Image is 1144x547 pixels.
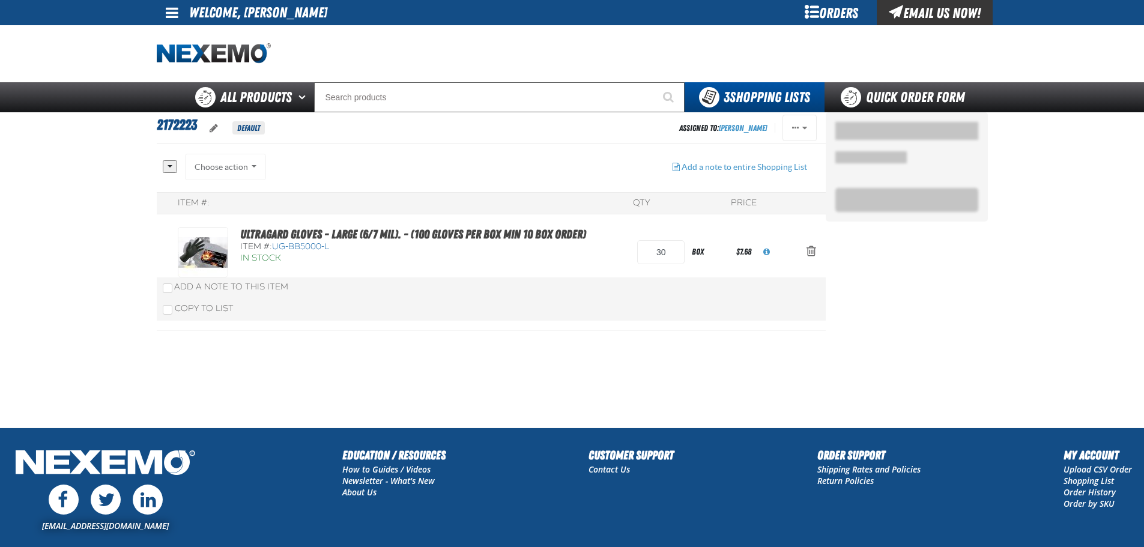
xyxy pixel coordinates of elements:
[825,82,987,112] a: Quick Order Form
[724,89,730,106] strong: 3
[1064,486,1116,498] a: Order History
[817,446,921,464] h2: Order Support
[731,198,757,209] div: Price
[782,115,817,141] button: Actions of 2172223
[797,239,826,265] button: Action Remove Ultragard gloves - Large (6/7 mil). - (100 gloves per box MIN 10 box order) from 21...
[663,154,817,180] button: Add a note to entire Shopping List
[685,238,734,265] div: box
[314,82,685,112] input: Search
[719,123,767,133] a: [PERSON_NAME]
[754,239,779,265] button: View All Prices for UG-BB5000-L
[342,475,435,486] a: Newsletter - What's New
[1064,498,1115,509] a: Order by SKU
[272,241,329,252] span: UG-BB5000-L
[633,198,650,209] div: QTY
[1064,464,1132,475] a: Upload CSV Order
[42,520,169,531] a: [EMAIL_ADDRESS][DOMAIN_NAME]
[736,247,751,256] span: $7.68
[232,121,265,134] span: Default
[163,303,234,313] label: Copy To List
[157,43,271,64] a: Home
[679,120,767,136] div: Assigned To:
[157,116,197,133] span: 2172223
[685,82,825,112] button: You have 3 Shopping Lists. Open to view details
[240,253,586,264] div: In Stock
[589,446,674,464] h2: Customer Support
[342,464,431,475] a: How to Guides / Videos
[12,446,199,482] img: Nexemo Logo
[178,198,210,209] div: Item #:
[817,475,874,486] a: Return Policies
[174,282,288,292] span: Add a Note to This Item
[1064,475,1114,486] a: Shopping List
[589,464,630,475] a: Contact Us
[1064,446,1132,464] h2: My Account
[294,82,314,112] button: Open All Products pages
[163,305,172,315] input: Copy To List
[157,43,271,64] img: Nexemo logo
[240,241,586,253] div: Item #:
[163,283,172,293] input: Add a Note to This Item
[342,486,377,498] a: About Us
[200,115,228,142] button: oro.shoppinglist.label.edit.tooltip
[637,240,685,264] input: Product Quantity
[240,227,586,241] a: Ultragard gloves - Large (6/7 mil). - (100 gloves per box MIN 10 box order)
[655,82,685,112] button: Start Searching
[220,86,292,108] span: All Products
[724,89,810,106] span: Shopping Lists
[817,464,921,475] a: Shipping Rates and Policies
[342,446,446,464] h2: Education / Resources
